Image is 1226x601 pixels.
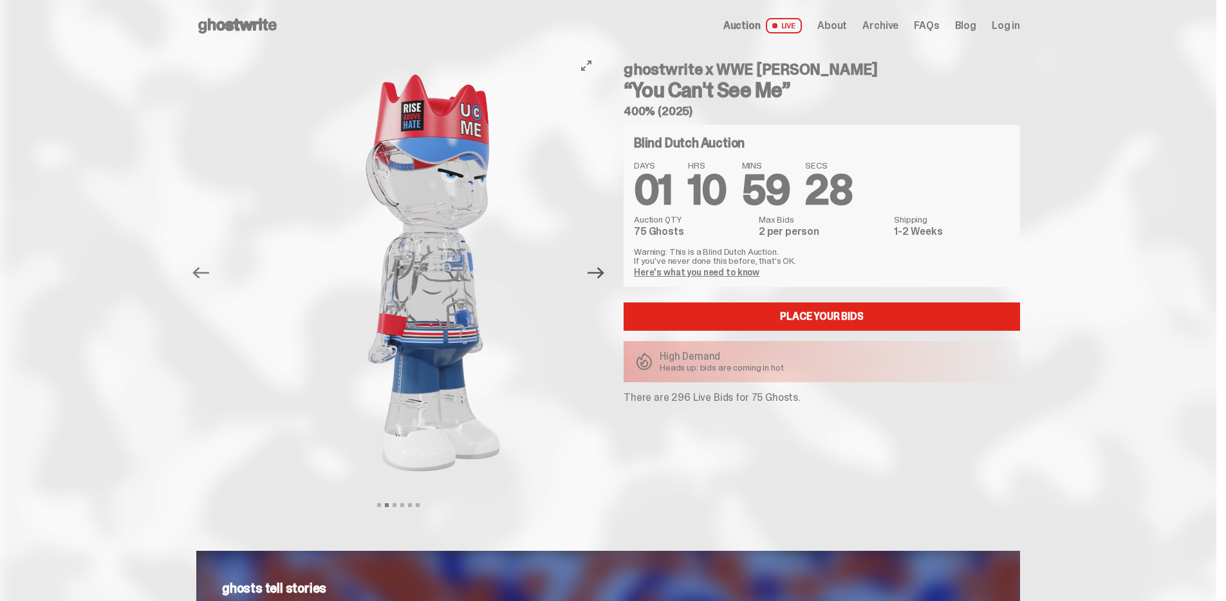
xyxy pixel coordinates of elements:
[377,503,381,507] button: View slide 1
[688,163,727,217] span: 10
[955,21,976,31] a: Blog
[759,215,886,224] dt: Max Bids
[408,503,412,507] button: View slide 5
[688,161,727,170] span: HRS
[723,18,802,33] a: Auction LIVE
[400,503,404,507] button: View slide 4
[634,266,759,278] a: Here's what you need to know
[634,227,751,237] dd: 75 Ghosts
[766,18,803,33] span: LIVE
[914,21,939,31] a: FAQs
[385,503,389,507] button: View slide 2
[742,161,790,170] span: MINS
[624,62,1020,77] h4: ghostwrite x WWE [PERSON_NAME]
[634,136,745,149] h4: Blind Dutch Auction
[634,215,751,224] dt: Auction QTY
[187,259,215,287] button: Previous
[660,363,784,372] p: Heads up: bids are coming in hot
[624,393,1020,403] p: There are 296 Live Bids for 75 Ghosts.
[624,80,1020,100] h3: “You Can't See Me”
[256,51,610,494] img: John_Cena_Hero_3.png
[660,351,784,362] p: High Demand
[742,163,790,217] span: 59
[894,227,1010,237] dd: 1-2 Weeks
[759,227,886,237] dd: 2 per person
[624,106,1020,117] h5: 400% (2025)
[416,503,420,507] button: View slide 6
[992,21,1020,31] a: Log in
[817,21,847,31] a: About
[634,161,673,170] span: DAYS
[894,215,1010,224] dt: Shipping
[393,503,396,507] button: View slide 3
[862,21,898,31] a: Archive
[805,163,852,217] span: 28
[723,21,761,31] span: Auction
[634,163,673,217] span: 01
[805,161,852,170] span: SECS
[222,582,994,595] p: ghosts tell stories
[634,247,1010,265] p: Warning: This is a Blind Dutch Auction. If you’ve never done this before, that’s OK.
[582,259,610,287] button: Next
[624,302,1020,331] a: Place your Bids
[579,58,594,73] button: View full-screen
